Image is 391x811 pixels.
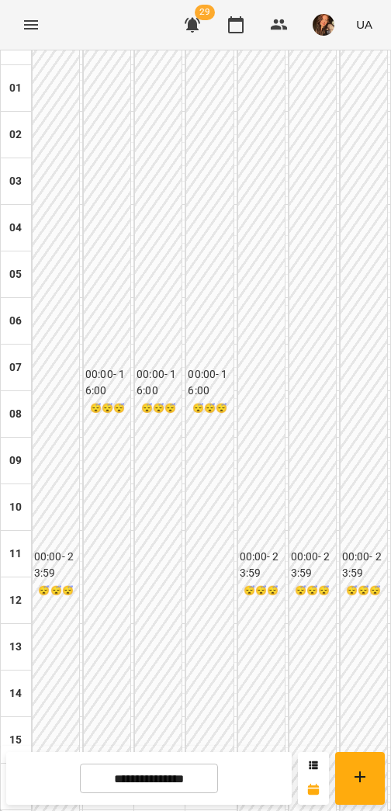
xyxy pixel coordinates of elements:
[9,452,22,470] h6: 09
[85,401,129,416] h6: 😴😴😴
[342,584,386,598] h6: 😴😴😴
[195,5,215,20] span: 29
[291,549,334,582] h6: 00:00 - 23:59
[9,639,22,656] h6: 13
[291,584,334,598] h6: 😴😴😴
[9,80,22,97] h6: 01
[240,584,283,598] h6: 😴😴😴
[188,366,231,400] h6: 00:00 - 16:00
[9,266,22,283] h6: 05
[313,14,334,36] img: ab4009e934c7439b32ac48f4cd77c683.jpg
[188,401,231,416] h6: 😴😴😴
[9,499,22,516] h6: 10
[137,366,180,400] h6: 00:00 - 16:00
[240,549,283,582] h6: 00:00 - 23:59
[342,549,386,582] h6: 00:00 - 23:59
[9,220,22,237] h6: 04
[9,546,22,563] h6: 11
[9,592,22,609] h6: 12
[9,313,22,330] h6: 06
[85,366,129,400] h6: 00:00 - 16:00
[34,549,78,582] h6: 00:00 - 23:59
[350,10,379,39] button: UA
[9,127,22,144] h6: 02
[9,732,22,749] h6: 15
[356,16,372,33] span: UA
[12,6,50,43] button: Menu
[9,685,22,702] h6: 14
[9,359,22,376] h6: 07
[9,173,22,190] h6: 03
[9,406,22,423] h6: 08
[137,401,180,416] h6: 😴😴😴
[34,584,78,598] h6: 😴😴😴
